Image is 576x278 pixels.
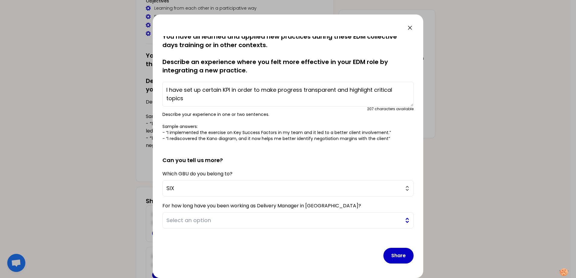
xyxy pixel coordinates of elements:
h2: Can you tell us more? [162,146,414,165]
span: Select an option [166,216,401,225]
button: Select an option [162,212,414,228]
p: You have all learned and applied new practices during these EDM collective days training or in ot... [162,32,414,75]
button: Share [383,248,414,264]
p: Describe your experience in one or two sentences. Sample answers: - “I implemented the exercise o... [162,111,414,142]
span: SIX [166,184,401,193]
label: Which GBU do you belong to? [162,170,232,177]
textarea: I have set up certain KPI in order to make progress transparent and highlight critical topics [162,82,414,107]
label: For how long have you been working as Delivery Manager in [GEOGRAPHIC_DATA]? [162,202,361,209]
button: SIX [162,180,414,197]
div: 207 characters available [367,107,414,111]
